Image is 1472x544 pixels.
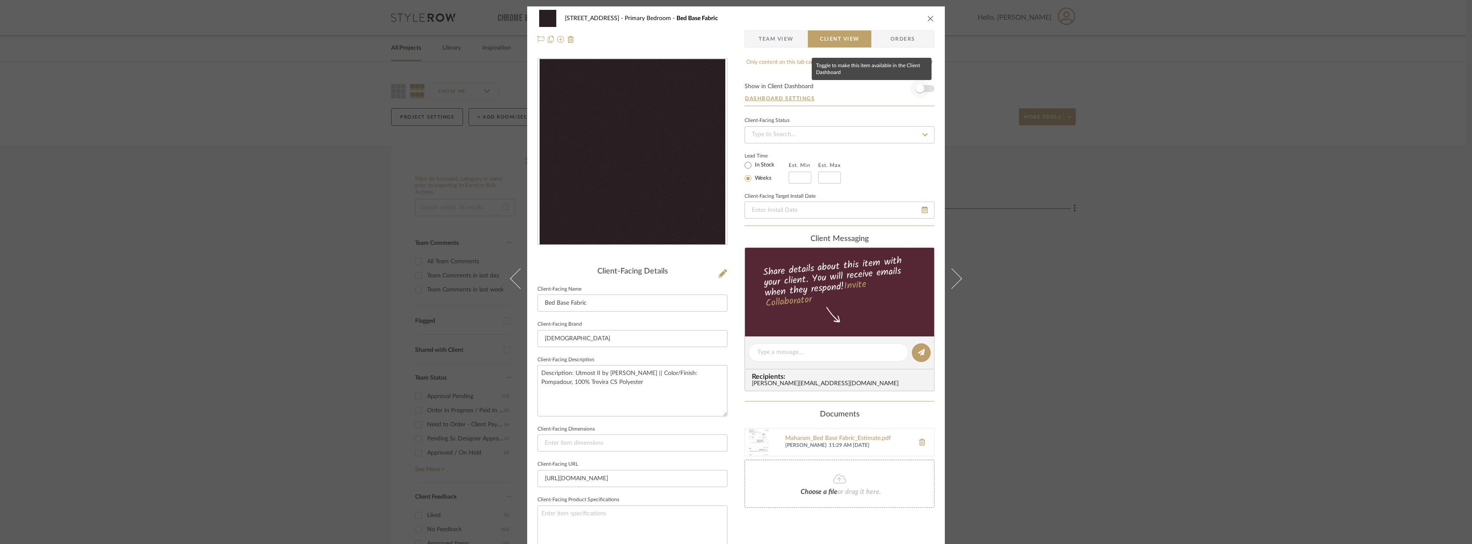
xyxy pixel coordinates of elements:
img: Remove from project [567,36,574,43]
button: Dashboard Settings [745,95,815,102]
input: Enter Client-Facing Brand [537,330,727,347]
label: Client-Facing Name [537,287,582,291]
img: 8d3d615e-ea41-46af-bcaa-a233780baee5_436x436.jpg [540,59,725,245]
label: Client-Facing URL [537,462,578,467]
span: Primary Bedroom [625,15,677,21]
input: Enter Install Date [745,202,935,219]
span: Orders [881,30,925,48]
span: or drag it here. [837,488,881,495]
label: Est. Max [818,162,841,168]
mat-radio-group: Select item type [745,160,789,184]
div: Only content on this tab can share to Dashboard. Click eyeball icon to show or hide. [745,58,935,75]
label: Client-Facing Target Install Date [745,194,816,199]
span: [PERSON_NAME] [785,442,827,449]
div: Client-Facing Details [537,267,727,276]
span: [STREET_ADDRESS] [565,15,625,21]
button: close [927,15,935,22]
div: Documents [745,410,935,419]
label: Client-Facing Brand [537,322,582,327]
span: Bed Base Fabric [677,15,718,21]
input: Enter item dimensions [537,434,727,452]
div: Client-Facing Status [745,119,789,123]
span: 11:29 AM [DATE] [829,442,910,449]
input: Type to Search… [745,126,935,143]
input: Enter item URL [537,470,727,487]
label: Client-Facing Dimensions [537,427,595,431]
div: client Messaging [745,235,935,244]
label: Est. Min [789,162,810,168]
label: Client-Facing Product Specifications [537,498,619,502]
div: Share details about this item with your client. You will receive emails when they respond! [744,253,936,311]
span: Client View [820,30,859,48]
img: 8d3d615e-ea41-46af-bcaa-a233780baee5_48x40.jpg [537,10,558,27]
label: In Stock [753,161,775,169]
span: Team View [759,30,794,48]
a: Maharam_Bed Base Fabric_Estimate.pdf [785,435,910,442]
label: Client-Facing Description [537,358,594,362]
div: 0 [538,59,727,245]
input: Enter Client-Facing Item Name [537,294,727,312]
img: Maharam_Bed Base Fabric_Estimate.pdf [745,428,772,456]
span: Recipients: [752,373,931,381]
span: Choose a file [801,488,837,495]
div: [PERSON_NAME][EMAIL_ADDRESS][DOMAIN_NAME] [752,381,931,387]
label: Lead Time [745,152,789,160]
label: Weeks [753,175,772,182]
